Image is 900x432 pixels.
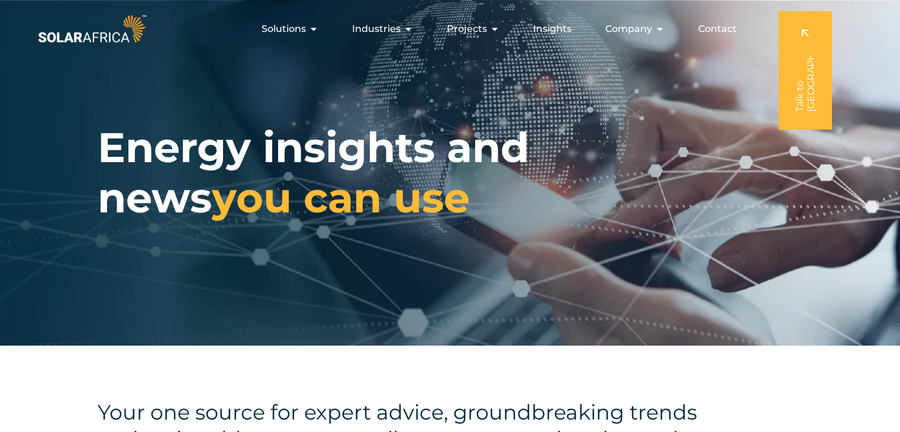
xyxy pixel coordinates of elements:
a: Insights [533,22,572,36]
nav: Menu [149,17,746,41]
span: Company [605,22,652,36]
span: Industries [352,22,401,36]
a: Contact [698,22,737,36]
span: Solutions [262,22,306,36]
span: Projects [447,22,487,36]
div: Menu Toggle [149,17,746,41]
h1: Energy insights and news [98,122,660,223]
span: you can use [212,172,470,223]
